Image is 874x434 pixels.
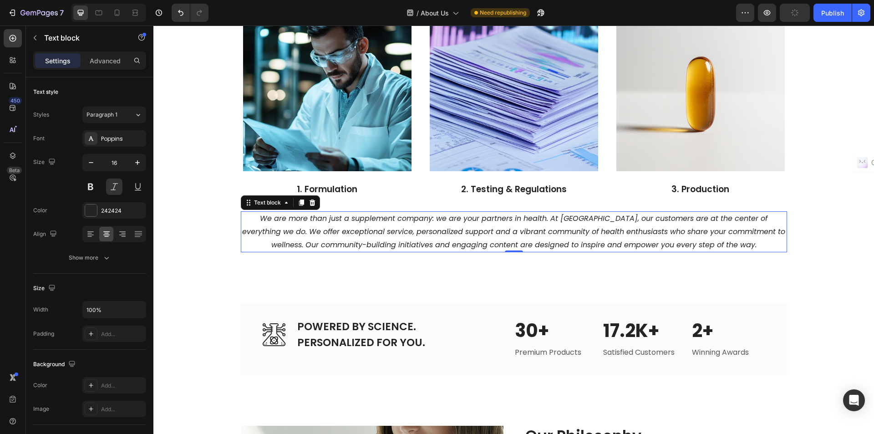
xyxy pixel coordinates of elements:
p: Settings [45,56,71,66]
h2: POWERED BY SCIENCE. PERSONALIZED FOR YOU. [143,292,273,326]
div: Undo/Redo [172,4,208,22]
p: Premium Products [361,321,434,334]
div: Styles [33,111,49,119]
div: Show more [69,253,111,262]
p: 3. Production [462,158,633,171]
h2: Our Philosophy [371,400,634,422]
p: Winning Awards [539,321,611,334]
div: Text block [99,173,129,181]
div: Font [33,134,45,143]
span: Need republishing [480,9,526,17]
p: 7 [60,7,64,18]
button: Show more [33,250,146,266]
div: Size [33,156,57,168]
p: 2. Testing & Regulations [275,158,446,171]
div: Text style [33,88,58,96]
span: / [417,8,419,18]
h2: 2+ [538,292,612,318]
button: Publish [813,4,852,22]
span: Paragraph 1 [86,111,117,119]
iframe: To enrich screen reader interactions, please activate Accessibility in Grammarly extension settings [153,26,874,434]
h2: 30+ [361,292,435,318]
p: Satisfied Customers [450,321,522,334]
p: Advanced [90,56,121,66]
div: 242424 [101,207,144,215]
div: Publish [821,8,844,18]
p: Text block [44,32,122,43]
div: 450 [9,97,22,104]
input: Auto [83,301,146,318]
div: Color [33,381,47,389]
div: Background [33,358,77,371]
div: Color [33,206,47,214]
div: Poppins [101,135,144,143]
div: Size [33,282,57,295]
div: Width [33,306,48,314]
button: Paragraph 1 [82,107,146,123]
p: 1. Formulation [88,158,259,171]
div: Add... [101,330,144,338]
h2: 17.2K+ [449,292,523,318]
div: Open Intercom Messenger [843,389,865,411]
img: Alt Image [109,298,132,321]
div: Add... [101,382,144,390]
div: Beta [7,167,22,174]
div: Image [33,405,49,413]
div: Padding [33,330,54,338]
i: We are more than just a supplement company: we are your partners in health. At [GEOGRAPHIC_DATA],... [89,188,632,225]
button: 7 [4,4,68,22]
div: Add... [101,405,144,414]
span: About Us [421,8,449,18]
div: Align [33,228,59,240]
